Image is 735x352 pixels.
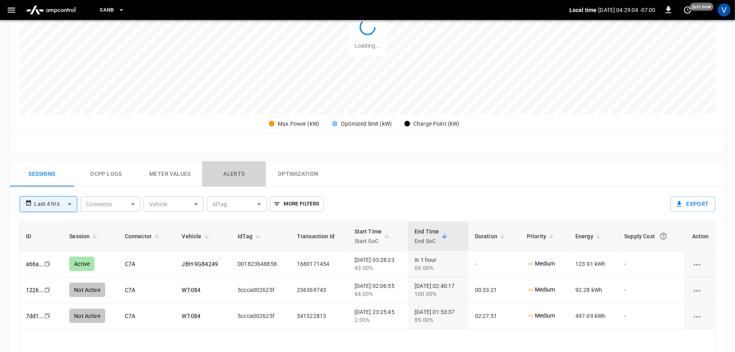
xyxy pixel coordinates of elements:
p: Medium [527,259,555,268]
a: a66a... [26,261,44,267]
div: 85.00% [415,316,462,324]
div: profile-icon [718,4,731,16]
div: copy [44,259,52,268]
div: Charge Point (kW) [413,120,460,128]
div: copy [44,312,52,320]
td: 00:33:21 [469,277,521,303]
p: [DATE] 04:29:04 -07:00 [599,6,656,14]
div: Supply Cost [625,229,679,243]
span: SanB [100,6,114,15]
div: End Time [415,227,439,246]
span: Session [69,231,100,241]
a: 7dd1... [26,313,44,319]
a: 1226... [26,287,44,293]
img: ampcontrol.io logo [23,2,79,18]
button: set refresh interval [681,4,694,16]
div: 84.00% [354,290,402,298]
div: [DATE] 02:06:55 [354,282,402,298]
p: Medium [527,312,555,320]
div: 69.00% [415,264,462,272]
a: C7A [125,313,135,319]
td: 001823b48858 [231,251,290,277]
button: SanB [96,2,128,18]
button: Optimization [266,161,330,187]
div: copy [44,286,52,294]
div: [DATE] 23:25:45 [354,308,402,324]
button: Meter Values [138,161,202,187]
div: charging session options [692,312,709,320]
td: - [618,277,685,303]
td: - [469,251,521,277]
div: Active [69,257,94,271]
span: Start TimeStart SoC [354,227,393,246]
div: 43.00% [354,264,402,272]
th: Transaction Id [290,222,348,251]
td: 541322813 [290,303,348,329]
a: WT-084 [182,313,201,319]
td: 5ccca002625f [231,277,290,303]
button: The cost of your charging session based on your supply rates [656,229,671,243]
div: Not Active [69,283,105,297]
div: [DATE] 01:53:37 [415,308,462,324]
div: [DATE] 03:28:23 [354,256,402,272]
th: Action [685,222,715,251]
td: 5ccca002625f [231,303,290,329]
div: Max Power (kW) [278,120,319,128]
td: 02:27:51 [469,303,521,329]
div: in 1 hour [415,256,462,272]
button: Export [671,197,715,212]
td: 497.69 kWh [569,303,618,329]
th: ID [20,222,63,251]
button: More Filters [270,197,323,212]
td: 1680171454 [290,251,348,277]
span: Priority [527,231,557,241]
td: 92.28 kWh [569,277,618,303]
span: just now [690,3,714,11]
div: Start Time [354,227,382,246]
a: JBH-9G84249 [182,261,218,267]
span: Duration [475,231,508,241]
div: Optimized limit (kW) [341,120,392,128]
td: 123.91 kWh [569,251,618,277]
div: 2.00% [354,316,402,324]
span: Energy [575,231,604,241]
div: 100.00% [415,290,462,298]
div: [DATE] 02:40:17 [415,282,462,298]
p: Local time [569,6,597,14]
div: charging session options [692,286,709,294]
td: 236369743 [290,277,348,303]
span: Connector [125,231,162,241]
button: Alerts [202,161,266,187]
div: Not Active [69,309,105,323]
a: C7A [125,287,135,293]
div: charging session options [692,260,709,268]
button: Ocpp logs [74,161,138,187]
p: Medium [527,286,555,294]
span: Vehicle [182,231,212,241]
span: IdTag [238,231,263,241]
td: - [618,303,685,329]
span: End TimeEnd SoC [415,227,449,246]
p: Start SoC [354,236,382,246]
button: Sessions [10,161,74,187]
div: Last 4 hrs [34,197,77,212]
a: C7A [125,261,135,267]
span: Loading... [354,42,380,49]
td: - [618,251,685,277]
a: WT-084 [182,287,201,293]
table: sessions table [20,222,715,329]
p: End SoC [415,236,439,246]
